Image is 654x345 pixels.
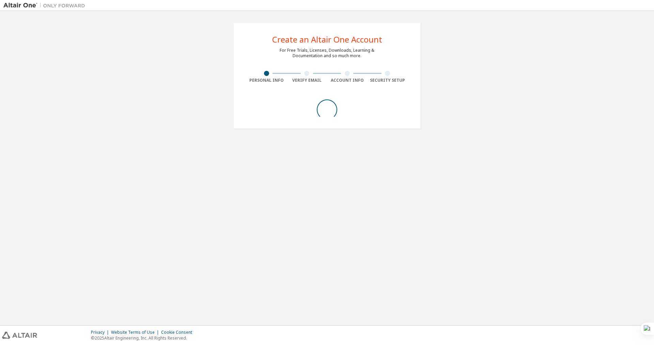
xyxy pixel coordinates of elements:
div: Verify Email [287,78,327,83]
div: Website Terms of Use [111,330,161,335]
p: © 2025 Altair Engineering, Inc. All Rights Reserved. [91,335,196,341]
div: For Free Trials, Licenses, Downloads, Learning & Documentation and so much more. [280,48,374,59]
img: altair_logo.svg [2,332,37,339]
div: Create an Altair One Account [272,35,382,44]
div: Security Setup [368,78,408,83]
div: Cookie Consent [161,330,196,335]
div: Privacy [91,330,111,335]
img: Altair One [3,2,89,9]
div: Personal Info [246,78,287,83]
div: Account Info [327,78,368,83]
